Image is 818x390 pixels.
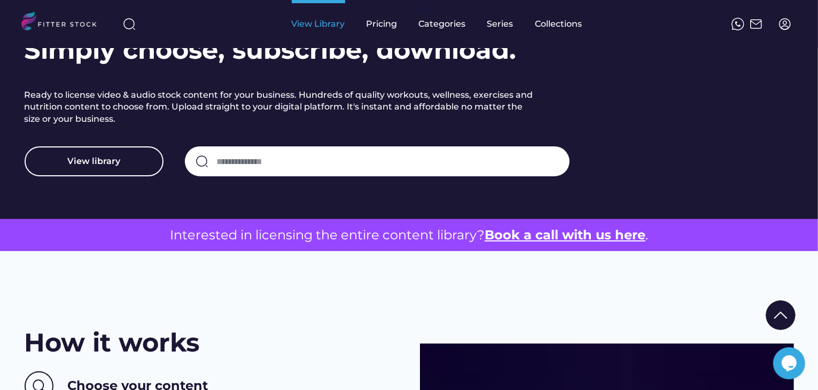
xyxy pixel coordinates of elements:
[487,18,514,30] div: Series
[367,18,398,30] div: Pricing
[773,347,807,379] iframe: chat widget
[21,12,106,34] img: LOGO.svg
[419,18,466,30] div: Categories
[292,18,345,30] div: View Library
[196,155,208,168] img: search-normal.svg
[485,227,645,243] a: Book a call with us here
[25,325,200,361] h2: How it works
[731,18,744,30] img: meteor-icons_whatsapp%20%281%29.svg
[25,146,163,176] button: View library
[419,5,433,16] div: fvck
[778,18,791,30] img: profile-circle.svg
[123,18,136,30] img: search-normal%203.svg
[535,18,582,30] div: Collections
[766,300,796,330] img: Group%201000002322%20%281%29.svg
[750,18,762,30] img: Frame%2051.svg
[25,89,537,125] h2: Ready to license video & audio stock content for your business. Hundreds of quality workouts, wel...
